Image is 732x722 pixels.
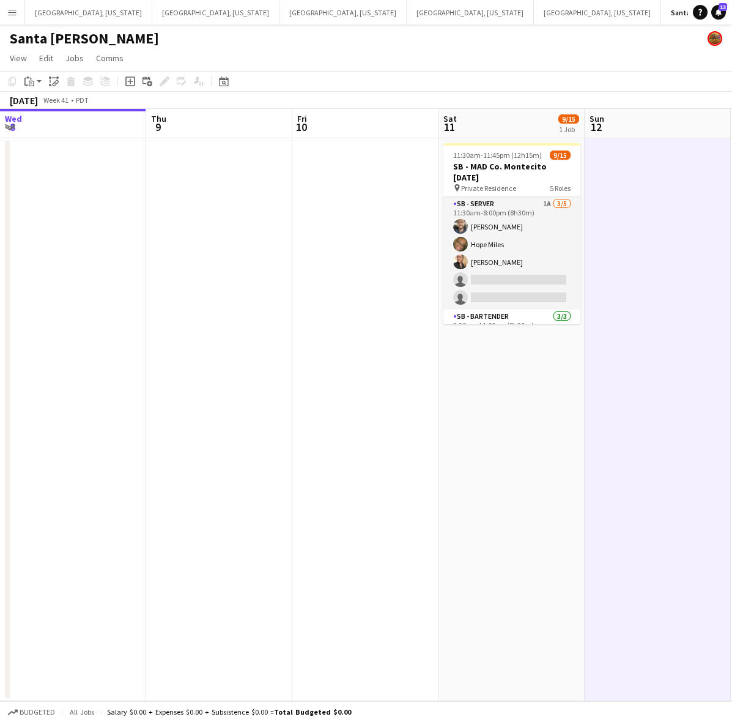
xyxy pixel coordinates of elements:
[274,707,351,716] span: Total Budgeted $0.00
[76,95,89,105] div: PDT
[590,113,604,124] span: Sun
[443,310,580,387] app-card-role: SB - Bartender3/32:30pm-11:00pm (8h30m)
[152,1,279,24] button: [GEOGRAPHIC_DATA], [US_STATE]
[91,50,128,66] a: Comms
[558,114,579,124] span: 9/15
[461,184,516,193] span: Private Residence
[297,113,307,124] span: Fri
[25,1,152,24] button: [GEOGRAPHIC_DATA], [US_STATE]
[34,50,58,66] a: Edit
[711,5,726,20] a: 13
[107,707,351,716] div: Salary $0.00 + Expenses $0.00 + Subsistence $0.00 =
[10,29,159,48] h1: Santa [PERSON_NAME]
[550,151,571,160] span: 9/15
[295,120,307,134] span: 10
[96,53,124,64] span: Comms
[67,707,97,716] span: All jobs
[550,184,571,193] span: 5 Roles
[559,125,579,134] div: 1 Job
[443,161,580,183] h3: SB - MAD Co. Montecito [DATE]
[719,3,727,11] span: 13
[443,113,457,124] span: Sat
[708,31,722,46] app-user-avatar: Rollin Hero
[443,143,580,324] app-job-card: 11:30am-11:45pm (12h15m)9/15SB - MAD Co. Montecito [DATE] Private Residence5 RolesSB - Server1A3/...
[39,53,53,64] span: Edit
[442,120,457,134] span: 11
[65,53,84,64] span: Jobs
[443,197,580,310] app-card-role: SB - Server1A3/511:30am-8:00pm (8h30m)[PERSON_NAME]Hope Miles[PERSON_NAME]
[10,94,38,106] div: [DATE]
[10,53,27,64] span: View
[588,120,604,134] span: 12
[40,95,71,105] span: Week 41
[149,120,166,134] span: 9
[20,708,55,716] span: Budgeted
[407,1,534,24] button: [GEOGRAPHIC_DATA], [US_STATE]
[3,120,22,134] span: 8
[534,1,661,24] button: [GEOGRAPHIC_DATA], [US_STATE]
[61,50,89,66] a: Jobs
[279,1,407,24] button: [GEOGRAPHIC_DATA], [US_STATE]
[453,151,542,160] span: 11:30am-11:45pm (12h15m)
[6,705,57,719] button: Budgeted
[5,50,32,66] a: View
[151,113,166,124] span: Thu
[5,113,22,124] span: Wed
